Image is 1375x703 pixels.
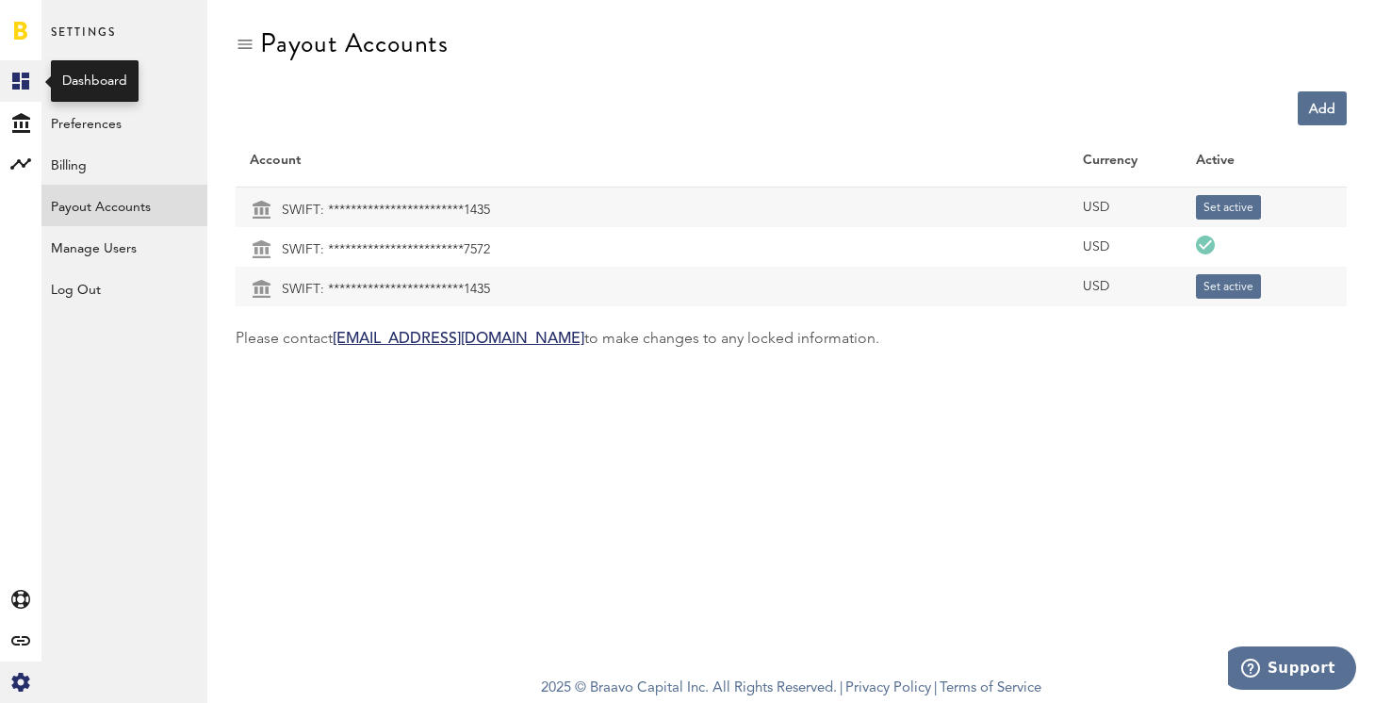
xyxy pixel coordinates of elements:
[41,60,207,102] a: Profile
[41,226,207,268] a: Manage Users
[1069,227,1182,267] td: USD
[62,72,127,90] div: Dashboard
[236,134,1069,188] th: Account
[41,102,207,143] a: Preferences
[41,185,207,226] a: Payout Accounts
[1228,646,1356,694] iframe: Opens a widget where you can find more information
[282,233,320,267] span: SWIFT
[41,143,207,185] a: Billing
[333,332,584,347] a: [EMAIL_ADDRESS][DOMAIN_NAME]
[236,325,1347,353] div: Please contact to make changes to any locked information.
[845,681,931,695] a: Privacy Policy
[1182,134,1312,188] th: Active
[1069,267,1182,306] td: USD
[282,193,320,227] span: SWIFT
[260,28,449,58] div: Payout Accounts
[940,681,1041,695] a: Terms of Service
[1196,195,1261,220] button: Set active
[282,272,320,306] span: SWIFT
[1069,134,1182,188] th: Currency
[41,268,207,302] div: Log Out
[1196,274,1261,299] button: Set active
[51,21,116,60] span: Settings
[1069,188,1182,228] td: USD
[541,675,837,703] span: 2025 © Braavo Capital Inc. All Rights Reserved.
[1298,91,1347,125] a: Add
